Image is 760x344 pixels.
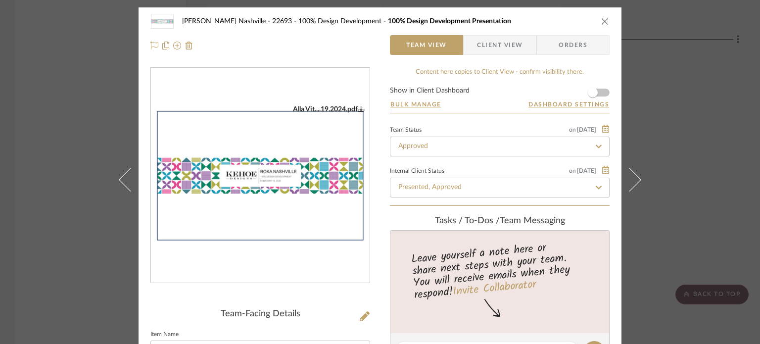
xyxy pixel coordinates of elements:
[151,105,370,246] div: 0
[601,17,610,26] button: close
[390,137,610,156] input: Type to Search…
[390,216,610,227] div: team Messaging
[477,35,522,55] span: Client View
[390,67,610,77] div: Content here copies to Client View - confirm visibility there.
[406,35,447,55] span: Team View
[150,11,174,31] img: 2745c59e-85cc-4c96-a18c-7c753b8772f8_48x40.jpg
[390,128,422,133] div: Team Status
[389,237,611,303] div: Leave yourself a note here or share next steps with your team. You will receive emails when they ...
[151,105,370,246] img: 2745c59e-85cc-4c96-a18c-7c753b8772f8_436x436.jpg
[182,18,298,25] span: [PERSON_NAME] Nashville - 22693
[150,309,370,320] div: Team-Facing Details
[298,18,388,25] span: 100% Design Development
[390,100,442,109] button: Bulk Manage
[293,105,365,114] div: Alla Vit....19.2024.pdf
[569,127,576,133] span: on
[576,126,597,133] span: [DATE]
[185,42,193,49] img: Remove from project
[390,169,444,174] div: Internal Client Status
[528,100,610,109] button: Dashboard Settings
[435,216,500,225] span: Tasks / To-Dos /
[150,332,179,337] label: Item Name
[452,276,537,301] a: Invite Collaborator
[569,168,576,174] span: on
[576,167,597,174] span: [DATE]
[388,18,511,25] span: 100% Design Development Presentation
[390,178,610,197] input: Type to Search…
[548,35,598,55] span: Orders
